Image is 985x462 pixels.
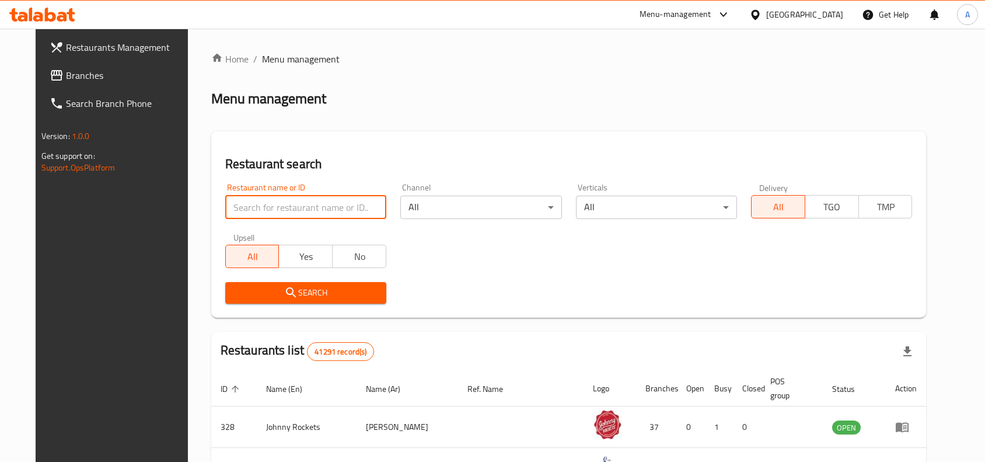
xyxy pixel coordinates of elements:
[810,199,854,216] span: TGO
[40,61,200,89] a: Branches
[584,371,636,407] th: Logo
[262,52,340,66] span: Menu management
[66,40,191,54] span: Restaurants Management
[230,248,275,265] span: All
[233,233,255,241] label: Upsell
[366,382,415,396] span: Name (Ar)
[225,155,913,173] h2: Restaurant search
[733,407,761,448] td: 0
[705,371,733,407] th: Busy
[235,286,377,300] span: Search
[733,371,761,407] th: Closed
[66,96,191,110] span: Search Branch Phone
[41,128,70,144] span: Version:
[766,8,843,21] div: [GEOGRAPHIC_DATA]
[759,183,788,192] label: Delivery
[832,421,861,435] span: OPEN
[284,248,328,265] span: Yes
[225,196,386,219] input: Search for restaurant name or ID..
[895,420,917,434] div: Menu
[221,342,375,361] h2: Restaurants list
[864,199,908,216] span: TMP
[965,8,970,21] span: A
[636,371,677,407] th: Branches
[66,68,191,82] span: Branches
[467,382,518,396] span: Ref. Name
[640,8,711,22] div: Menu-management
[257,407,357,448] td: Johnny Rockets
[400,196,561,219] div: All
[211,52,249,66] a: Home
[886,371,926,407] th: Action
[308,346,373,357] span: 41291 record(s)
[332,245,386,268] button: No
[593,410,622,439] img: Johnny Rockets
[72,128,90,144] span: 1.0.0
[832,382,870,396] span: Status
[211,52,927,66] nav: breadcrumb
[41,160,116,175] a: Support.OpsPlatform
[225,245,280,268] button: All
[357,407,458,448] td: [PERSON_NAME]
[266,382,317,396] span: Name (En)
[636,407,677,448] td: 37
[893,338,921,366] div: Export file
[858,195,913,218] button: TMP
[253,52,257,66] li: /
[756,199,801,216] span: All
[832,421,861,435] div: OPEN
[40,89,200,117] a: Search Branch Phone
[307,342,374,361] div: Total records count
[677,371,705,407] th: Open
[337,248,382,265] span: No
[805,195,859,218] button: TGO
[576,196,737,219] div: All
[751,195,805,218] button: All
[225,282,386,304] button: Search
[41,148,95,164] span: Get support on:
[770,374,809,402] span: POS group
[705,407,733,448] td: 1
[221,382,243,396] span: ID
[278,245,333,268] button: Yes
[211,407,257,448] td: 328
[677,407,705,448] td: 0
[40,33,200,61] a: Restaurants Management
[211,89,326,108] h2: Menu management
